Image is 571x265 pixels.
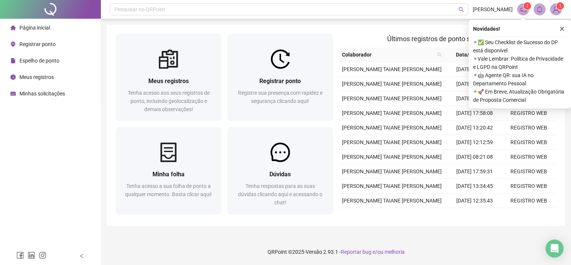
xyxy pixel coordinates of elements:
[342,81,442,87] span: [PERSON_NAME] TAIANE [PERSON_NAME]
[342,168,442,174] span: [PERSON_NAME] TAIANE [PERSON_NAME]
[228,127,333,214] a: DúvidasTenha respostas para as suas dúvidas clicando aqui e acessando o chat!
[502,150,556,164] td: REGISTRO WEB
[19,91,65,97] span: Minhas solicitações
[502,194,556,208] td: REGISTRO WEB
[502,164,556,179] td: REGISTRO WEB
[437,52,442,57] span: search
[152,171,185,178] span: Minha folha
[448,150,502,164] td: [DATE] 08:21:08
[28,252,35,259] span: linkedin
[228,34,333,121] a: Registrar pontoRegistre sua presença com rapidez e segurança clicando aqui!
[10,74,16,80] span: clock-circle
[342,139,442,145] span: [PERSON_NAME] TAIANE [PERSON_NAME]
[448,208,502,223] td: [DATE] 08:08:28
[448,135,502,150] td: [DATE] 12:12:59
[16,252,24,259] span: facebook
[445,48,497,62] th: Data/Hora
[448,91,502,106] td: [DATE] 08:28:33
[101,239,571,265] footer: QRPoint © 2025 - 2.93.1 -
[502,135,556,150] td: REGISTRO WEB
[116,127,222,214] a: Minha folhaTenha acesso a sua folha de ponto a qualquer momento. Basta clicar aqui!
[559,3,562,9] span: 1
[10,25,16,30] span: home
[473,88,567,104] span: ⚬ 🚀 Em Breve, Atualização Obrigatória de Proposta Comercial
[341,249,405,255] span: Reportar bug e/ou melhoria
[125,183,212,197] span: Tenha acesso a sua folha de ponto a qualquer momento. Basta clicar aqui!
[79,253,84,259] span: left
[342,125,442,131] span: [PERSON_NAME] TAIANE [PERSON_NAME]
[128,90,210,112] span: Tenha acesso aos seus registros de ponto, incluindo geolocalização e demais observações!
[502,121,556,135] td: REGISTRO WEB
[10,42,16,47] span: environment
[536,6,543,13] span: bell
[342,183,442,189] span: [PERSON_NAME] TAIANE [PERSON_NAME]
[238,90,322,104] span: Registre sua presença com rapidez e segurança clicando aqui!
[436,49,443,60] span: search
[473,25,500,33] span: Novidades !
[459,7,464,12] span: search
[342,51,434,59] span: Colaborador
[387,35,508,43] span: Últimos registros de ponto sincronizados
[448,106,502,121] td: [DATE] 17:58:08
[342,154,442,160] span: [PERSON_NAME] TAIANE [PERSON_NAME]
[550,4,562,15] img: 84042
[448,62,502,77] td: [DATE] 13:34:48
[448,121,502,135] td: [DATE] 13:20:42
[19,58,59,64] span: Espelho de ponto
[19,25,50,31] span: Página inicial
[259,77,301,85] span: Registrar ponto
[19,74,54,80] span: Meus registros
[448,194,502,208] td: [DATE] 12:35:43
[39,252,46,259] span: instagram
[10,91,16,96] span: schedule
[502,106,556,121] td: REGISTRO WEB
[473,55,567,71] span: ⚬ Vale Lembrar: Política de Privacidade e LGPD na QRPoint
[524,2,531,10] sup: 1
[448,164,502,179] td: [DATE] 17:59:31
[473,38,567,55] span: ⚬ ✅ Seu Checklist de Sucesso do DP está disponível
[448,51,488,59] span: Data/Hora
[502,208,556,223] td: REGISTRO WEB
[520,6,527,13] span: notification
[526,3,529,9] span: 1
[342,198,442,204] span: [PERSON_NAME] TAIANE [PERSON_NAME]
[10,58,16,63] span: file
[116,34,222,121] a: Meus registrosTenha acesso aos seus registros de ponto, incluindo geolocalização e demais observa...
[148,77,189,85] span: Meus registros
[269,171,291,178] span: Dúvidas
[546,240,564,258] div: Open Intercom Messenger
[559,26,565,31] span: close
[502,179,556,194] td: REGISTRO WEB
[342,66,442,72] span: [PERSON_NAME] TAIANE [PERSON_NAME]
[342,110,442,116] span: [PERSON_NAME] TAIANE [PERSON_NAME]
[238,183,322,205] span: Tenha respostas para as suas dúvidas clicando aqui e acessando o chat!
[473,5,513,13] span: [PERSON_NAME]
[306,249,322,255] span: Versão
[556,2,564,10] sup: Atualize o seu contato no menu Meus Dados
[448,77,502,91] td: [DATE] 12:29:00
[473,71,567,88] span: ⚬ 🤖 Agente QR: sua IA no Departamento Pessoal
[19,41,56,47] span: Registrar ponto
[448,179,502,194] td: [DATE] 13:34:45
[342,95,442,101] span: [PERSON_NAME] TAIANE [PERSON_NAME]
